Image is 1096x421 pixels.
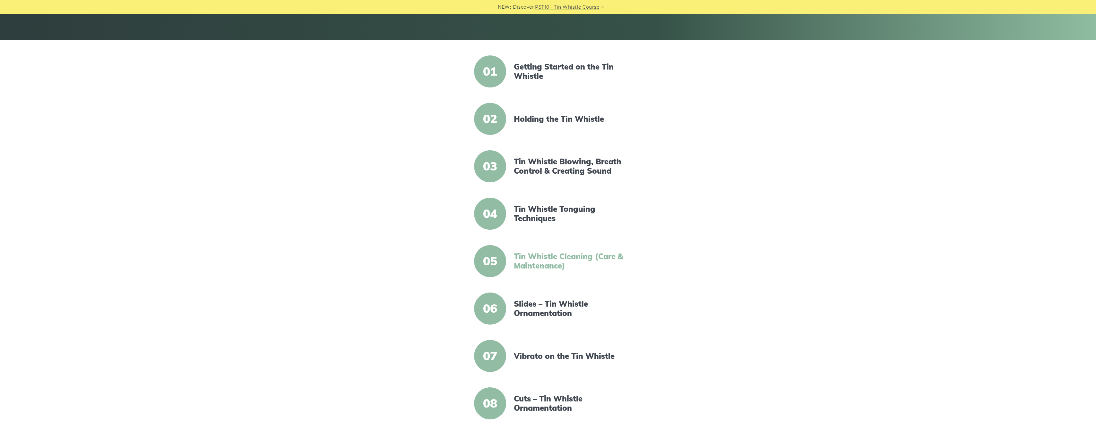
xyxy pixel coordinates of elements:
[474,245,506,277] span: 05
[535,4,599,11] a: PST10 - Tin Whistle Course
[514,114,624,124] a: Holding the Tin Whistle
[498,4,511,11] span: NEW:
[514,394,624,413] a: Cuts – Tin Whistle Ornamentation
[474,150,506,182] span: 03
[514,252,624,270] a: Tin Whistle Cleaning (Care & Maintenance)
[474,293,506,325] span: 06
[474,340,506,372] span: 07
[514,351,624,361] a: Vibrato on the Tin Whistle
[474,103,506,135] span: 02
[514,157,624,176] a: Tin Whistle Blowing, Breath Control & Creating Sound
[474,55,506,87] span: 01
[514,204,624,223] a: Tin Whistle Tonguing Techniques
[513,4,534,11] span: Discover
[514,299,624,318] a: Slides – Tin Whistle Ornamentation
[474,198,506,230] span: 04
[514,62,624,81] a: Getting Started on the Tin Whistle
[474,387,506,419] span: 08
